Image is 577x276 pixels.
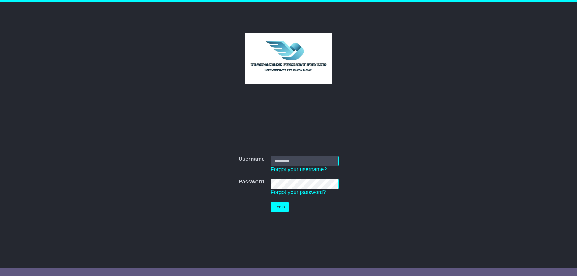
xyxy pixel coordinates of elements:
[238,179,264,185] label: Password
[245,33,332,84] img: Thorogood Freight Pty Ltd
[238,156,264,162] label: Username
[271,202,289,212] button: Login
[271,166,327,172] a: Forgot your username?
[271,189,326,195] a: Forgot your password?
